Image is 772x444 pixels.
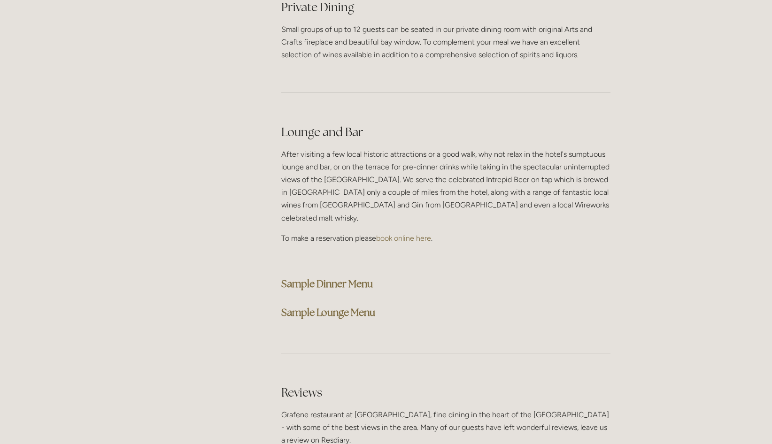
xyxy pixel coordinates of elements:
h2: Lounge and Bar [281,124,610,140]
a: book online here [376,234,431,243]
p: After visiting a few local historic attractions or a good walk, why not relax in the hotel's sump... [281,148,610,224]
a: Sample Lounge Menu [281,306,375,319]
h2: Reviews [281,384,610,401]
a: Sample Dinner Menu [281,277,373,290]
p: Small groups of up to 12 guests can be seated in our private dining room with original Arts and C... [281,23,610,61]
p: To make a reservation please . [281,232,610,245]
